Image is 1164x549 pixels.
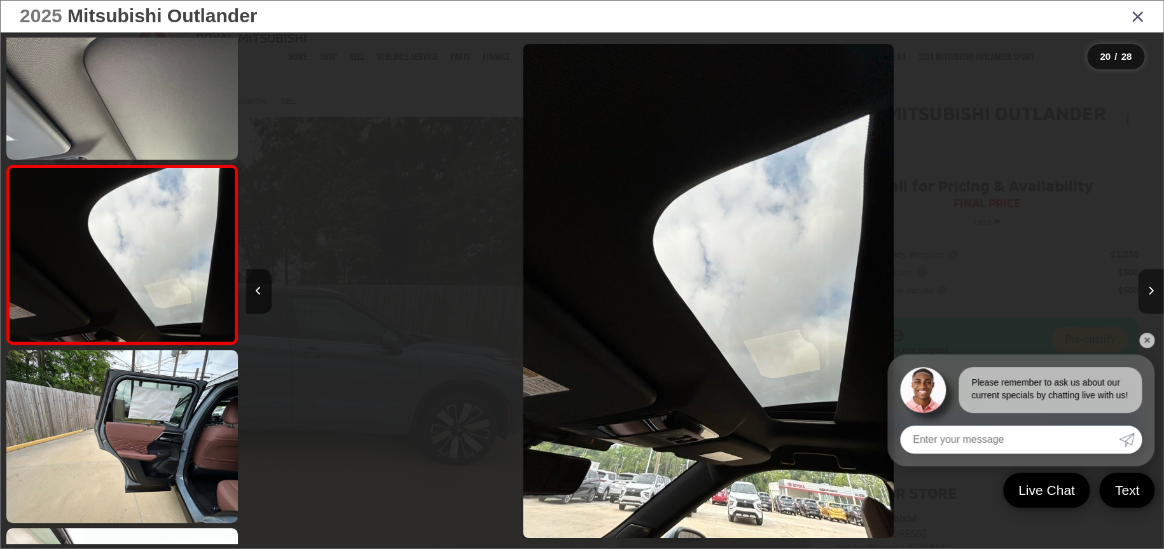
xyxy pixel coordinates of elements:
span: / [1113,52,1118,61]
img: 2025 Mitsubishi Outlander SEL [523,44,894,538]
button: Previous image [246,269,272,314]
a: Live Chat [1003,473,1090,508]
img: 2025 Mitsubishi Outlander SEL [4,348,240,525]
a: Submit [1119,426,1142,454]
div: Please remember to ask us about our current specials by chatting live with us! [959,367,1142,413]
i: Close gallery [1132,8,1144,24]
span: 2025 [20,5,62,26]
span: 20 [1100,51,1111,62]
span: 28 [1121,51,1132,62]
input: Enter your message [900,426,1119,454]
a: Text [1099,473,1154,508]
span: Text [1108,482,1146,499]
img: 2025 Mitsubishi Outlander SEL [7,102,237,408]
span: Live Chat [1012,482,1081,499]
span: Mitsubishi Outlander [67,5,257,26]
button: Next image [1138,269,1163,314]
img: Agent profile photo [900,367,946,413]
